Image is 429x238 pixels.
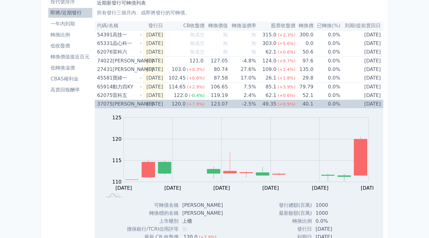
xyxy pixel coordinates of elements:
span: (+0.6%) [278,93,295,98]
g: Series [125,137,367,181]
div: [PERSON_NAME] [113,65,141,74]
td: 127.05 [205,57,228,65]
div: 62075 [97,91,111,100]
div: 315.0 [261,31,278,39]
td: 40.1 [295,100,313,108]
span: (+1.8%) [278,76,295,80]
div: 49.35 [261,100,278,108]
span: (+9.7%) [278,58,295,63]
td: 80.74 [205,65,228,74]
div: 寶緯一 [113,74,141,82]
td: 300.0 [295,30,313,39]
td: 0.0% [313,65,340,74]
td: 0.0% [313,91,340,100]
span: (+1.4%) [278,67,295,72]
td: 發行總額(百萬) [273,201,312,209]
td: [DATE] [340,65,383,74]
td: 7.5% [228,83,256,91]
td: 上櫃 [179,217,228,225]
div: 65331 [97,39,111,48]
span: 無 [251,32,256,38]
td: [DATE] [340,39,383,48]
div: 109.0 [261,65,278,74]
div: 74022 [97,57,111,65]
td: [DATE] [143,91,165,100]
td: 27.6% [228,65,256,74]
div: 54391 [97,31,111,39]
th: 轉換價值 [205,21,228,30]
div: 120.0 [170,100,187,108]
span: 無 [223,32,228,38]
a: 低轉換溢價 [48,63,92,73]
td: 97.6 [295,57,313,65]
span: 無 [223,40,228,46]
td: 可轉債名稱 [120,201,179,209]
td: [DATE] [143,57,165,65]
span: (+0.3%) [187,67,205,72]
td: 轉換標的名稱 [120,209,179,217]
div: 85.1 [264,83,278,91]
li: 轉換比例 [48,31,92,39]
td: [DATE] [340,91,383,100]
div: 雷科六 [113,48,141,56]
td: 106.65 [205,83,228,91]
div: 27431 [97,65,111,74]
th: 已轉換(%) [313,21,340,30]
td: 0.0% [313,39,340,48]
span: 無成交 [190,40,205,46]
td: 0.0% [313,57,340,65]
td: [PERSON_NAME] [179,209,228,217]
td: [DATE] [143,48,165,57]
td: [PERSON_NAME] [179,201,228,209]
td: [DATE] [312,225,358,233]
a: 轉換價值接近百元 [48,52,92,62]
tspan: [DATE] [213,185,230,191]
td: [DATE] [340,30,383,39]
div: 26.1 [264,74,278,82]
span: 無 [223,49,228,55]
td: -2.5% [228,100,256,108]
td: [DATE] [143,74,165,83]
a: CBAS權利金 [48,74,92,84]
td: [DATE] [143,30,165,39]
td: 52.1 [295,91,313,100]
p: 所有發行三個月內、或即將發行的可轉債。 [97,9,381,17]
tspan: [DATE] [165,185,181,191]
tspan: 120 [112,136,122,142]
span: (+7.9%) [187,102,205,106]
td: 1000 [312,209,358,217]
span: 無 [251,49,256,55]
td: 發行日 [273,225,312,233]
td: [DATE] [143,39,165,48]
a: 高賣回報酬率 [48,85,92,95]
td: 0.0% [313,83,340,91]
div: 124.0 [261,57,278,65]
li: 低收盤價 [48,42,92,50]
tspan: 110 [112,179,122,184]
div: [PERSON_NAME] [113,100,141,108]
tspan: [DATE] [312,185,328,191]
td: 79.79 [295,83,313,91]
th: 股票收盤價 [256,21,296,30]
span: 無成交 [190,49,205,55]
div: 45581 [97,74,111,82]
div: 102.45 [167,74,187,82]
a: 低收盤價 [48,41,92,51]
td: 87.58 [205,74,228,83]
td: 0.0% [313,48,340,57]
li: 低轉換溢價 [48,64,92,72]
span: (-0.4%) [189,93,205,98]
td: 50.6 [295,48,313,57]
div: 103.0 [170,65,187,74]
tspan: 125 [112,114,122,120]
th: 發行日 [143,21,165,30]
div: 114.65 [167,83,187,91]
div: 62.1 [264,48,278,56]
td: [DATE] [340,83,383,91]
td: 0.0% [313,74,340,83]
td: 135.0 [295,65,313,74]
div: 62.1 [264,91,278,100]
span: 無 [182,226,187,232]
span: (+3.9%) [278,84,295,89]
div: 高技一 [113,31,141,39]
